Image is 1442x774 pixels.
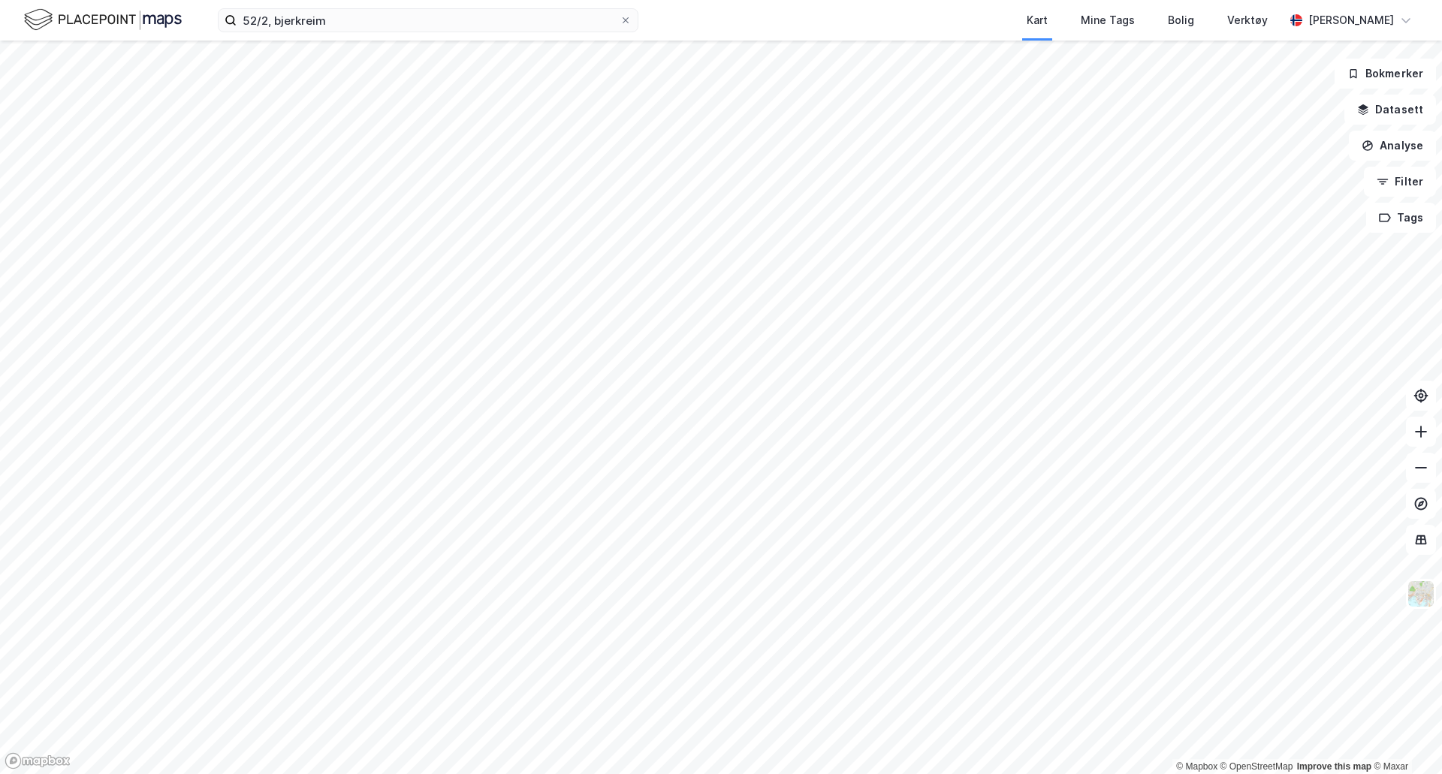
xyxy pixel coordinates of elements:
[1344,95,1436,125] button: Datasett
[237,9,620,32] input: Søk på adresse, matrikkel, gårdeiere, leietakere eller personer
[1367,702,1442,774] div: Kontrollprogram for chat
[5,752,71,769] a: Mapbox homepage
[1407,580,1435,608] img: Z
[1176,761,1217,772] a: Mapbox
[1081,11,1135,29] div: Mine Tags
[1349,131,1436,161] button: Analyse
[1227,11,1268,29] div: Verktøy
[1027,11,1048,29] div: Kart
[1220,761,1293,772] a: OpenStreetMap
[1366,203,1436,233] button: Tags
[24,7,182,33] img: logo.f888ab2527a4732fd821a326f86c7f29.svg
[1308,11,1394,29] div: [PERSON_NAME]
[1335,59,1436,89] button: Bokmerker
[1297,761,1371,772] a: Improve this map
[1367,702,1442,774] iframe: Chat Widget
[1364,167,1436,197] button: Filter
[1168,11,1194,29] div: Bolig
